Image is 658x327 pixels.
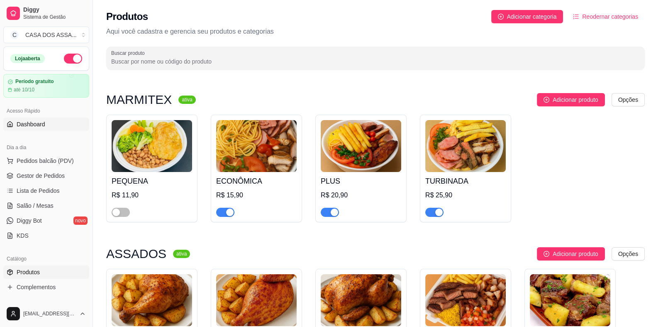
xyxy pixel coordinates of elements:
[425,274,506,326] img: product-image
[612,93,645,106] button: Opções
[17,120,45,128] span: Dashboard
[111,49,148,57] label: Buscar produto
[64,54,82,64] button: Alterar Status
[25,31,77,39] div: CASA DOS ASSA ...
[3,141,89,154] div: Dia a dia
[3,266,89,279] a: Produtos
[14,86,34,93] article: até 10/10
[106,249,166,259] h3: ASSADOS
[17,202,54,210] span: Salão / Mesas
[543,251,549,257] span: plus-circle
[425,190,506,200] div: R$ 25,90
[3,118,89,131] a: Dashboard
[573,14,579,20] span: ordered-list
[112,120,192,172] img: product-image
[15,79,54,85] article: Período gratuito
[3,280,89,294] a: Complementos
[3,154,89,167] button: Pedidos balcão (PDV)
[566,10,645,23] button: Reodernar categorias
[17,187,60,195] span: Lista de Pedidos
[321,175,401,187] h4: PLUS
[10,54,45,63] div: Loja aberta
[498,14,504,20] span: plus-circle
[112,175,192,187] h4: PEQUENA
[553,249,598,258] span: Adicionar produto
[425,175,506,187] h4: TURBINADA
[17,231,29,240] span: KDS
[3,74,89,98] a: Período gratuitoaté 10/10
[612,247,645,261] button: Opções
[3,27,89,43] button: Select a team
[17,157,74,165] span: Pedidos balcão (PDV)
[216,175,297,187] h4: ECONÔMICA
[17,216,42,225] span: Diggy Bot
[17,268,40,276] span: Produtos
[582,12,638,21] span: Reodernar categorias
[425,120,506,172] img: product-image
[530,274,610,326] img: product-image
[111,57,640,66] input: Buscar produto
[17,283,56,291] span: Complementos
[216,274,297,326] img: product-image
[106,95,172,105] h3: MARMITEX
[543,97,549,103] span: plus-circle
[173,250,190,258] sup: ativa
[321,190,401,200] div: R$ 20,90
[507,12,557,21] span: Adicionar categoria
[618,95,638,104] span: Opções
[321,274,401,326] img: product-image
[3,199,89,212] a: Salão / Mesas
[23,310,76,317] span: [EMAIL_ADDRESS][DOMAIN_NAME]
[112,190,192,200] div: R$ 11,90
[112,274,192,326] img: product-image
[3,184,89,197] a: Lista de Pedidos
[23,14,86,20] span: Sistema de Gestão
[3,252,89,266] div: Catálogo
[106,10,148,23] h2: Produtos
[3,104,89,118] div: Acesso Rápido
[618,249,638,258] span: Opções
[216,120,297,172] img: product-image
[553,95,598,104] span: Adicionar produto
[216,190,297,200] div: R$ 15,90
[10,31,19,39] span: C
[106,27,645,37] p: Aqui você cadastra e gerencia seu produtos e categorias
[23,6,86,14] span: Diggy
[537,247,605,261] button: Adicionar produto
[491,10,563,23] button: Adicionar categoria
[3,214,89,227] a: Diggy Botnovo
[178,96,195,104] sup: ativa
[3,304,89,324] button: [EMAIL_ADDRESS][DOMAIN_NAME]
[3,229,89,242] a: KDS
[537,93,605,106] button: Adicionar produto
[17,172,65,180] span: Gestor de Pedidos
[3,169,89,182] a: Gestor de Pedidos
[321,120,401,172] img: product-image
[3,3,89,23] a: DiggySistema de Gestão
